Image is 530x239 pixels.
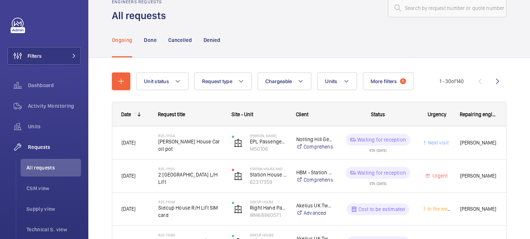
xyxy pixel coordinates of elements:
p: WM66860571 [250,211,287,219]
span: CSM view [26,185,81,192]
img: elevator.svg [234,139,243,147]
h2: R25-11093 [158,233,222,237]
span: Site - Unit [232,111,253,117]
span: Requests [28,143,81,151]
h2: R25-11094 [158,200,222,204]
a: Comprehensive [296,176,333,183]
div: ETA: [DATE] [370,179,386,185]
div: Press SPACE to select this row. [112,126,506,160]
button: Chargeable [258,72,312,90]
p: Notting Hill Genesis [296,136,333,143]
p: Right Hand Passenger lift (Firemans Lift) [250,204,287,211]
h2: R25-11154 [158,133,222,138]
button: Units [317,72,357,90]
h1: All requests [112,9,170,22]
span: Request type [202,78,232,84]
span: Unit status [144,78,169,84]
p: Station House Left Hand Lift [250,171,287,178]
span: Supply view [26,205,81,213]
span: Dashboard [28,82,81,89]
span: 2 [GEOGRAPHIC_DATA] L/H Lift [158,171,222,186]
span: Units [28,123,81,130]
span: All requests [26,164,81,171]
span: Repairing engineer [460,111,497,117]
span: Request title [158,111,185,117]
span: [PERSON_NAME] [460,205,497,213]
p: Cancelled [168,36,192,44]
span: Next visit [427,140,449,146]
span: Client [296,111,308,117]
p: 62317359 [250,178,287,186]
p: Ongoing [112,36,132,44]
span: Status [371,111,385,117]
p: Sidcup House [250,233,287,237]
span: [DATE] [121,206,135,212]
p: Waiting for reception [357,169,406,176]
img: elevator.svg [234,205,243,214]
p: Waiting for reception [357,136,406,143]
button: Request type [194,72,252,90]
span: Filters [28,52,42,60]
span: [DATE] [121,173,135,179]
p: Akelius UK Twelve Ltd [296,202,333,209]
span: 1 [400,78,406,84]
span: of [451,78,456,84]
span: [PERSON_NAME] [460,139,497,147]
span: [PERSON_NAME] House Car oil pot [158,138,222,153]
span: In the week [426,206,452,212]
span: [DATE] [121,140,135,146]
img: elevator.svg [234,172,243,181]
div: Date [121,111,131,117]
span: Activity Monitoring [28,102,81,110]
span: [PERSON_NAME] [460,172,497,180]
span: Technical S. view [26,226,81,233]
p: Sidcup House [250,200,287,204]
span: Urgent [431,173,448,179]
a: Comprehensive [296,143,333,150]
span: Urgency [428,111,446,117]
p: Cost to be estimated [358,206,405,213]
p: EPL Passenger Lift [250,138,287,145]
span: Units [325,78,337,84]
p: Done [144,36,156,44]
div: ETA: [DATE] [370,146,386,152]
span: Chargeable [265,78,292,84]
p: [PERSON_NAME] [250,133,287,138]
p: Station House and Tinderbox [250,167,287,171]
span: 1 - 30 140 [439,79,464,84]
p: Denied [204,36,220,44]
button: More filters1 [363,72,414,90]
button: Unit status [136,72,188,90]
button: Filters [7,47,81,65]
p: M50106 [250,145,287,153]
span: More filters [371,78,397,84]
p: HBM - Station House & Tinderbox [296,169,333,176]
h2: R25-11105 [158,167,222,171]
span: Sidcup House R/H Lift SIM card [158,204,222,219]
a: Advanced [296,209,333,217]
